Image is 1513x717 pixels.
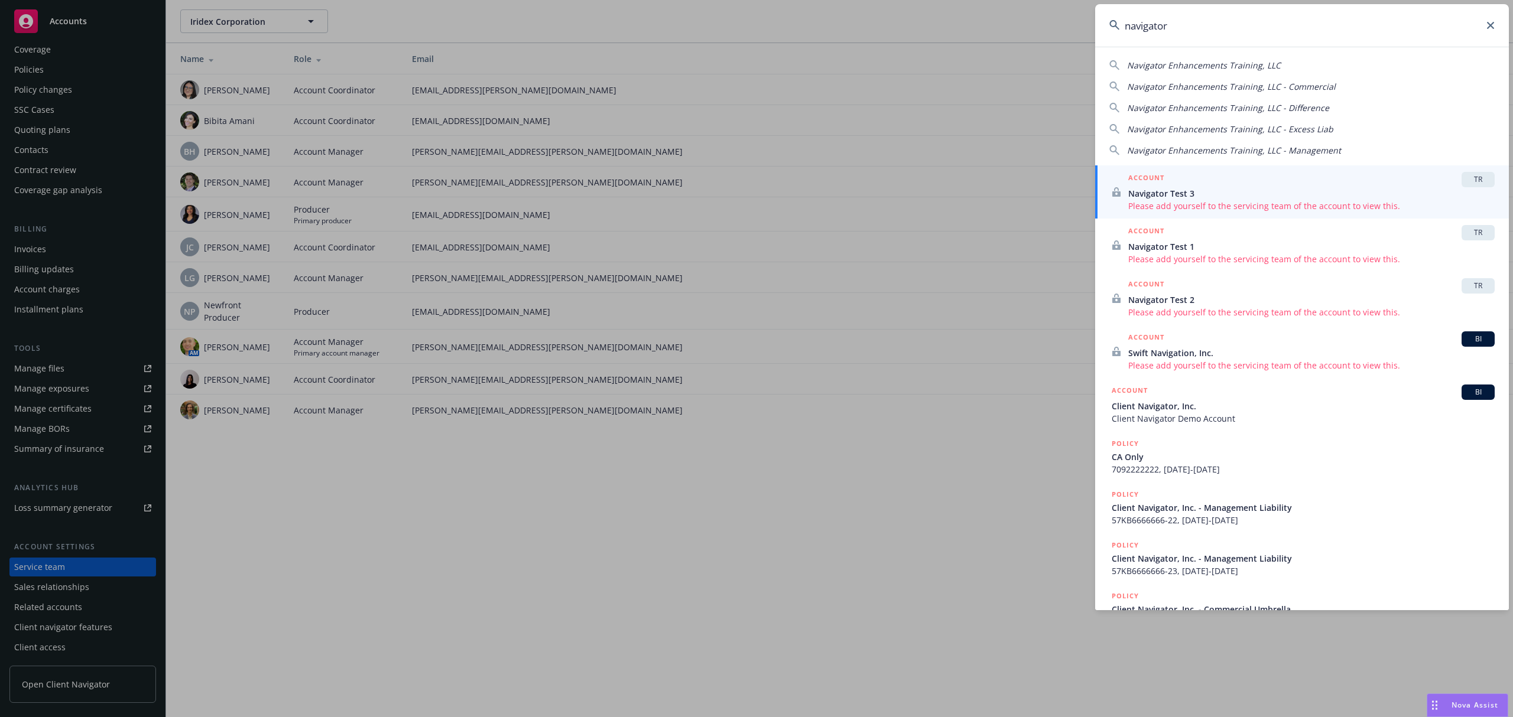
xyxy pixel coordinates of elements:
[1128,172,1164,186] h5: ACCOUNT
[1095,325,1509,378] a: ACCOUNTBISwift Navigation, Inc.Please add yourself to the servicing team of the account to view t...
[1427,694,1442,716] div: Drag to move
[1095,533,1509,584] a: POLICYClient Navigator, Inc. - Management Liability57KB6666666-23, [DATE]-[DATE]
[1112,539,1139,551] h5: POLICY
[1128,359,1495,371] span: Please add yourself to the servicing team of the account to view this.
[1466,387,1490,397] span: BI
[1128,253,1495,265] span: Please add yourself to the servicing team of the account to view this.
[1112,400,1495,412] span: Client Navigator, Inc.
[1112,514,1495,526] span: 57KB6666666-22, [DATE]-[DATE]
[1112,451,1495,463] span: CA Only
[1095,219,1509,272] a: ACCOUNTTRNavigator Test 1Please add yourself to the servicing team of the account to view this.
[1127,102,1329,113] span: Navigator Enhancements Training, LLC - Difference
[1452,700,1498,710] span: Nova Assist
[1128,278,1164,292] h5: ACCOUNT
[1112,438,1139,449] h5: POLICY
[1112,603,1495,615] span: Client Navigator, Inc. - Commercial Umbrella
[1112,552,1495,565] span: Client Navigator, Inc. - Management Liability
[1128,294,1495,306] span: Navigator Test 2
[1095,165,1509,219] a: ACCOUNTTRNavigator Test 3Please add yourself to the servicing team of the account to view this.
[1128,331,1164,346] h5: ACCOUNT
[1466,174,1490,185] span: TR
[1112,590,1139,602] h5: POLICY
[1112,463,1495,475] span: 7092222222, [DATE]-[DATE]
[1128,187,1495,200] span: Navigator Test 3
[1095,378,1509,431] a: ACCOUNTBIClient Navigator, Inc.Client Navigator Demo Account
[1095,272,1509,325] a: ACCOUNTTRNavigator Test 2Please add yourself to the servicing team of the account to view this.
[1127,123,1333,135] span: Navigator Enhancements Training, LLC - Excess Liab
[1128,306,1495,318] span: Please add yourself to the servicing team of the account to view this.
[1128,240,1495,253] span: Navigator Test 1
[1095,4,1509,47] input: Search...
[1127,60,1281,71] span: Navigator Enhancements Training, LLC
[1127,145,1341,156] span: Navigator Enhancements Training, LLC - Management
[1466,281,1490,291] span: TR
[1128,225,1164,239] h5: ACCOUNT
[1466,334,1490,344] span: BI
[1112,384,1148,399] h5: ACCOUNT
[1466,227,1490,238] span: TR
[1112,565,1495,577] span: 57KB6666666-23, [DATE]-[DATE]
[1112,501,1495,514] span: Client Navigator, Inc. - Management Liability
[1112,488,1139,500] h5: POLICY
[1095,482,1509,533] a: POLICYClient Navigator, Inc. - Management Liability57KB6666666-22, [DATE]-[DATE]
[1112,412,1495,425] span: Client Navigator Demo Account
[1095,431,1509,482] a: POLICYCA Only7092222222, [DATE]-[DATE]
[1128,347,1495,359] span: Swift Navigation, Inc.
[1128,200,1495,212] span: Please add yourself to the servicing team of the account to view this.
[1095,584,1509,634] a: POLICYClient Navigator, Inc. - Commercial Umbrella
[1127,81,1336,92] span: Navigator Enhancements Training, LLC - Commercial
[1427,693,1508,717] button: Nova Assist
